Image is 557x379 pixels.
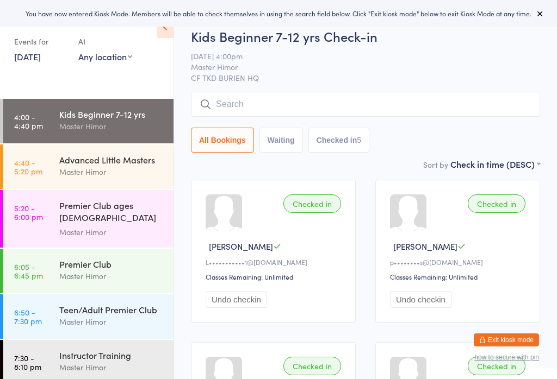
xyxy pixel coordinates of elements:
div: Checked in [283,194,341,213]
button: Exit kiosk mode [474,333,539,346]
div: Any location [78,50,132,62]
span: CF TKD BURIEN HQ [191,72,540,83]
div: Kids Beginner 7-12 yrs [59,108,164,120]
div: Premier Club [59,258,164,270]
time: 4:00 - 4:40 pm [14,112,43,130]
div: You have now entered Kiosk Mode. Members will be able to check themselves in using the search fie... [17,9,540,18]
div: Classes Remaining: Unlimited [390,272,529,281]
div: Checked in [468,357,525,375]
button: All Bookings [191,128,254,153]
a: 5:20 -6:00 pmPremier Club ages [DEMOGRAPHIC_DATA] yrsMaster Himor [3,190,174,248]
div: Master Himor [59,166,164,178]
span: [PERSON_NAME] [209,241,273,252]
div: L•••••••••••1@[DOMAIN_NAME] [206,257,344,267]
time: 6:50 - 7:30 pm [14,308,42,325]
h2: Kids Beginner 7-12 yrs Check-in [191,27,540,45]
time: 5:20 - 6:00 pm [14,204,43,221]
time: 6:05 - 6:45 pm [14,262,43,280]
button: Undo checkin [206,291,267,308]
div: Events for [14,33,67,50]
div: Master Himor [59,315,164,328]
div: Teen/Adult Premier Club [59,304,164,315]
div: Master Himor [59,120,164,132]
a: [DATE] [14,50,41,62]
a: 4:40 -5:20 pmAdvanced Little MastersMaster Himor [3,144,174,189]
a: 6:05 -6:45 pmPremier ClubMaster Himor [3,249,174,293]
div: Advanced Little Masters [59,154,164,166]
div: Checked in [468,194,525,213]
input: Search [191,92,540,117]
div: p••••••••s@[DOMAIN_NAME] [390,257,529,267]
div: Master Himor [59,226,164,238]
span: [PERSON_NAME] [393,241,457,252]
div: Check in time (DESC) [450,158,540,170]
span: Master Himor [191,61,523,72]
label: Sort by [423,159,448,170]
a: 4:00 -4:40 pmKids Beginner 7-12 yrsMaster Himor [3,99,174,143]
a: 6:50 -7:30 pmTeen/Adult Premier ClubMaster Himor [3,294,174,339]
div: 5 [357,136,361,144]
div: Classes Remaining: Unlimited [206,272,344,281]
div: At [78,33,132,50]
button: Waiting [259,128,303,153]
span: [DATE] 4:00pm [191,50,523,61]
button: how to secure with pin [474,353,539,361]
time: 4:40 - 5:20 pm [14,158,42,175]
time: 7:30 - 8:10 pm [14,353,41,371]
div: Checked in [283,357,341,375]
div: Instructor Training [59,349,164,361]
button: Checked in5 [308,128,370,153]
div: Master Himor [59,361,164,374]
div: Master Himor [59,270,164,282]
div: Premier Club ages [DEMOGRAPHIC_DATA] yrs [59,199,164,226]
button: Undo checkin [390,291,451,308]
